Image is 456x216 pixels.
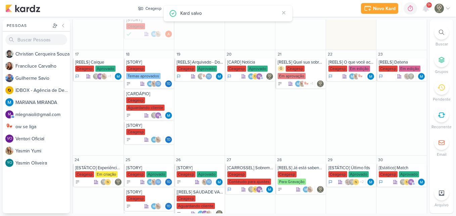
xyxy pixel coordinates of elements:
div: Ceagesp [379,66,398,72]
div: m l e g n a i o l i @ g m a i l . c o m [15,111,70,118]
div: Em Andamento [379,179,383,185]
div: Colaboradores: Leviê Agência de Marketing Digital, IDBOX - Agência de Design, mlegnaioli@gmail.com [400,179,416,185]
p: Td [167,205,171,208]
p: Td [167,181,171,184]
div: Para Gravação [278,179,306,185]
div: Aguardando cliente [177,203,215,209]
div: [STORY] [126,189,173,195]
div: [CARROSSEL] Sobremesa da Semana [227,165,274,171]
div: M A R I A N A M I R A N D A [15,99,70,106]
img: Leviê Agência de Marketing Digital [151,112,157,119]
div: Em Andamento [177,74,181,79]
p: m [258,188,261,191]
div: [ESTÁTICO] Último fds [328,165,375,171]
input: Buscar Pessoas [5,34,67,45]
img: MARIANA MIRANDA [5,98,13,106]
img: Sarah Violante [345,179,351,185]
p: Pendente [433,96,451,102]
div: [REELS] O que você achou da sopa surpresa de hoje? [328,60,375,65]
div: Contéudo para ajustes [227,179,271,185]
div: A Fazer [126,113,131,118]
div: mlegnaioli@gmail.com [256,73,263,80]
img: Yasmin Yumi [307,186,313,193]
img: Leviê Agência de Marketing Digital [197,73,204,80]
div: Aprovado [197,66,217,72]
div: Kard salvo [180,9,279,17]
div: Responsável: MARIANA MIRANDA [216,73,223,80]
img: IDBOX - Agência de Design [5,86,13,94]
div: Responsável: Leviê Agência de Marketing Digital [266,73,273,80]
div: 18 [125,51,131,58]
p: Grupos [435,69,448,75]
div: 26 [175,156,182,163]
div: Thais de carvalho [155,179,162,185]
div: Aguardando cliente [126,105,165,111]
div: Y a s m i n Y u m i [15,147,70,154]
img: MARIANA MIRANDA [418,179,425,185]
div: Colaboradores: MARIANA MIRANDA, Yasmin Yumi [303,186,315,193]
img: Yasmin Yumi [201,179,208,185]
div: A Fazer [126,81,131,86]
div: 25 [125,156,131,163]
div: 28 [276,156,283,163]
div: Ceagesp [227,171,246,177]
div: Responsável: MARIANA MIRANDA [266,186,273,193]
img: MARIANA MIRANDA [418,73,425,80]
div: Colaboradores: Sarah Violante, Leviê Agência de Marketing Digital [404,73,416,80]
div: Ceagesp [177,171,195,177]
div: mlegnaioli@gmail.com [155,112,162,119]
img: MARIANA MIRANDA [216,73,223,80]
div: [REELS] Já está sabendo da novidade? [278,165,324,171]
div: Aprovado [349,171,369,177]
div: [STORY] [126,123,173,128]
img: MARIANA MIRANDA [367,179,374,185]
img: MARIANA MIRANDA [115,73,122,80]
div: Colaboradores: MARIANA MIRANDA, Yasmin Yumi, ow se liga, Thais de carvalho [295,80,315,87]
div: mlegnaioli@gmail.com [408,179,414,185]
img: Yasmin Yumi [151,179,157,185]
img: Yasmin Yumi [155,203,162,210]
button: Novo Kard [361,3,398,14]
div: A Fazer [177,211,181,216]
div: [REELS] Qual sua sobremesa favorita? [278,60,324,65]
div: Em Andamento [328,74,332,79]
div: 19 [175,51,182,58]
div: Pessoas [5,23,51,29]
div: Ceagesp [278,171,297,177]
div: C h r i s t i a n C e r q u e i r a S o u z a [15,50,70,58]
div: G [278,66,284,71]
div: [CARD] Notícia [227,60,274,65]
div: Ceagesp [177,195,195,202]
div: Thais de carvalho [165,136,172,143]
div: Colaboradores: MARIANA MIRANDA, Yasmin Yumi [151,203,163,210]
div: Ceagesp [126,171,145,177]
div: V e n t o r i O f i c i a l [15,135,70,142]
div: [REELS] Arquivado - Do caldo.... [177,60,223,65]
div: Responsável: Leviê Agência de Marketing Digital [317,186,324,193]
div: Ceagesp [379,171,398,177]
div: [STORY] [177,165,223,171]
img: kardz.app [5,4,40,12]
p: Recorrente [431,124,452,130]
div: Ceagesp [75,171,94,177]
div: Em Andamento [75,74,79,79]
span: +1 [310,81,313,86]
div: Colaboradores: MARIANA MIRANDA, IDBOX - Agência de Design, mlegnaioli@gmail.com [248,73,264,80]
div: Em Andamento [227,74,231,79]
div: 17 [74,51,80,58]
div: Temas aprovados [126,73,161,79]
div: A Fazer [126,180,131,184]
div: Thais de carvalho [165,203,172,210]
div: A Fazer [278,187,282,192]
div: Em Andamento [379,74,383,79]
div: Colaboradores: MARIANA MIRANDA, Yasmin Yumi [151,136,163,143]
div: Responsável: MARIANA MIRANDA [367,179,374,185]
div: Colaboradores: Leviê Agência de Marketing Digital, IDBOX - Agência de Design, mlegnaioli@gmail.com [248,186,264,193]
div: 30 [377,156,384,163]
div: Responsável: Amanda ARAUJO [165,31,172,37]
div: Aprovado [95,66,116,72]
img: Leviê Agência de Marketing Digital [400,179,406,185]
div: Thais de carvalho [165,179,172,185]
div: Colaboradores: Sarah Violante, Leviê Agência de Marketing Digital, IDBOX - Agência de Design, mle... [345,179,365,185]
div: Colaboradores: Yasmin Yumi, Thais de carvalho [201,179,214,185]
